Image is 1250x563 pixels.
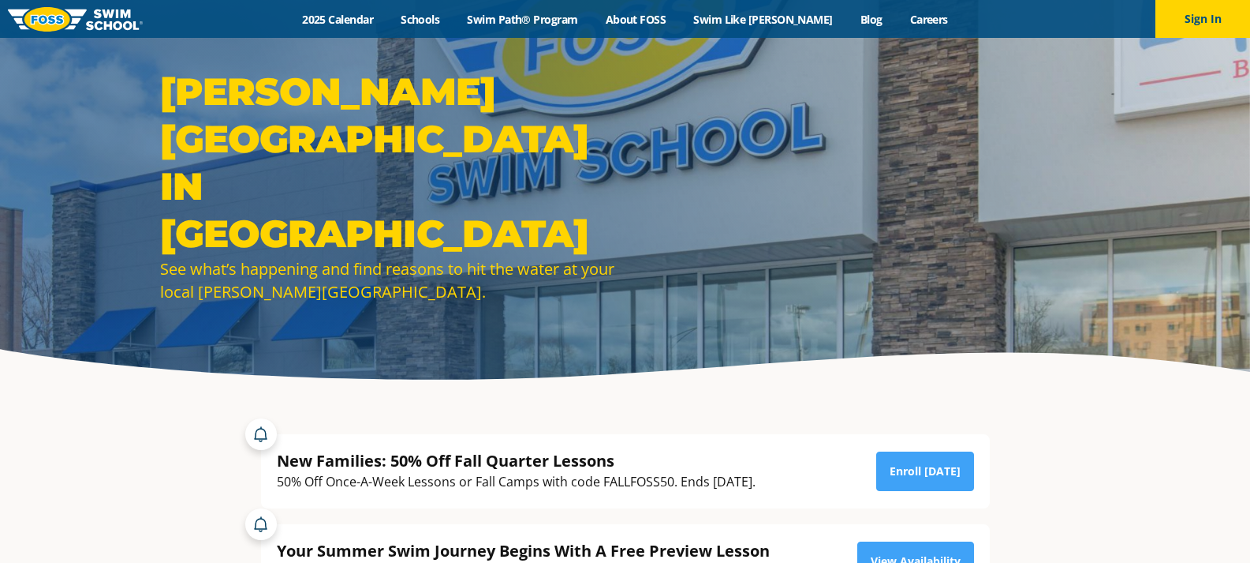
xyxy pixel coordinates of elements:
[277,450,756,471] div: New Families: 50% Off Fall Quarter Lessons
[289,12,387,27] a: 2025 Calendar
[160,68,618,257] h1: [PERSON_NAME][GEOGRAPHIC_DATA] in [GEOGRAPHIC_DATA]
[876,452,974,491] a: Enroll [DATE]
[387,12,453,27] a: Schools
[846,12,896,27] a: Blog
[680,12,847,27] a: Swim Like [PERSON_NAME]
[277,471,756,493] div: 50% Off Once-A-Week Lessons or Fall Camps with code FALLFOSS50. Ends [DATE].
[8,7,143,32] img: FOSS Swim School Logo
[453,12,591,27] a: Swim Path® Program
[591,12,680,27] a: About FOSS
[160,257,618,303] div: See what’s happening and find reasons to hit the water at your local [PERSON_NAME][GEOGRAPHIC_DATA].
[896,12,961,27] a: Careers
[277,540,806,561] div: Your Summer Swim Journey Begins With A Free Preview Lesson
